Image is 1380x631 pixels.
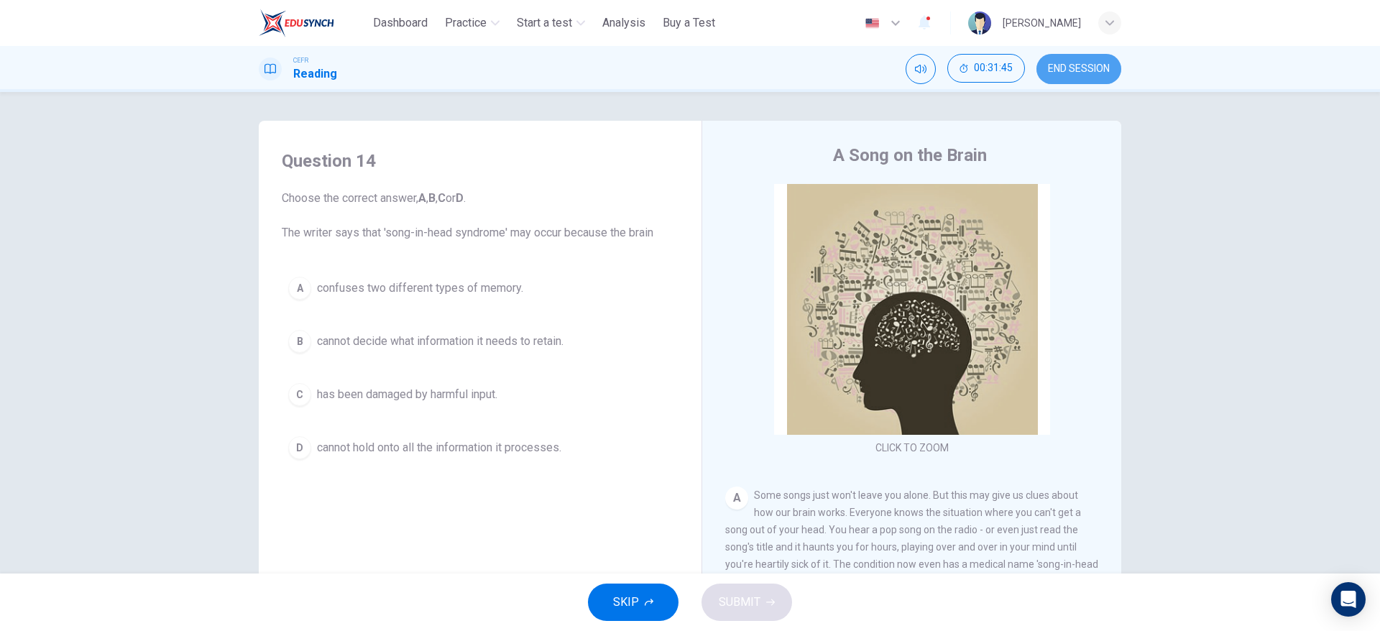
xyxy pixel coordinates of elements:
[373,14,428,32] span: Dashboard
[947,54,1025,83] button: 00:31:45
[418,191,426,205] b: A
[511,10,591,36] button: Start a test
[317,333,563,350] span: cannot decide what information it needs to retain.
[288,330,311,353] div: B
[293,65,337,83] h1: Reading
[1036,54,1121,84] button: END SESSION
[288,383,311,406] div: C
[293,55,308,65] span: CEFR
[259,9,334,37] img: ELTC logo
[282,270,678,306] button: Aconfuses two different types of memory.
[317,280,523,297] span: confuses two different types of memory.
[663,14,715,32] span: Buy a Test
[282,149,678,172] h4: Question 14
[863,18,881,29] img: en
[1003,14,1081,32] div: [PERSON_NAME]
[1331,582,1366,617] div: Open Intercom Messenger
[282,377,678,413] button: Chas been damaged by harmful input.
[947,54,1025,84] div: Hide
[725,487,748,510] div: A
[588,584,678,621] button: SKIP
[906,54,936,84] div: Mute
[428,191,436,205] b: B
[282,430,678,466] button: Dcannot hold onto all the information it processes.
[517,14,572,32] span: Start a test
[456,191,464,205] b: D
[657,10,721,36] button: Buy a Test
[602,14,645,32] span: Analysis
[259,9,367,37] a: ELTC logo
[288,277,311,300] div: A
[974,63,1013,74] span: 00:31:45
[597,10,651,36] button: Analysis
[282,190,678,241] span: Choose the correct answer, , , or . The writer says that 'song-in-head syndrome' may occur becaus...
[317,386,497,403] span: has been damaged by harmful input.
[725,489,1098,587] span: Some songs just won't leave you alone. But this may give us clues about how our brain works. Ever...
[288,436,311,459] div: D
[833,144,987,167] h4: A Song on the Brain
[1048,63,1110,75] span: END SESSION
[439,10,505,36] button: Practice
[613,592,639,612] span: SKIP
[968,11,991,34] img: Profile picture
[445,14,487,32] span: Practice
[367,10,433,36] button: Dashboard
[438,191,446,205] b: C
[317,439,561,456] span: cannot hold onto all the information it processes.
[282,323,678,359] button: Bcannot decide what information it needs to retain.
